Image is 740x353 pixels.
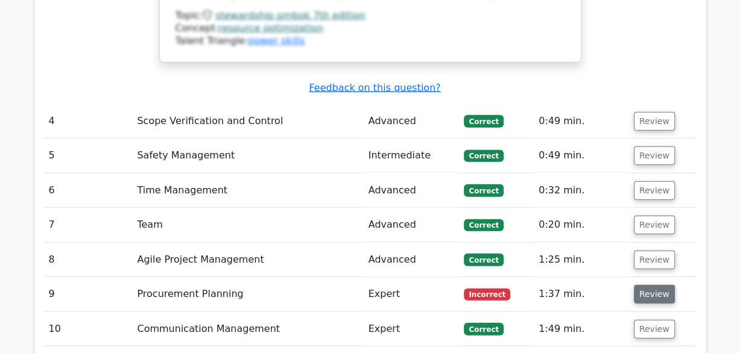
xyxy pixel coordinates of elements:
td: 9 [44,277,133,311]
a: stewardship pmbok 7th edition [215,10,365,21]
span: Correct [464,150,503,162]
div: Concept: [176,22,565,35]
div: Talent Triangle: [176,10,565,47]
td: Procurement Planning [132,277,363,311]
span: Correct [464,219,503,231]
td: 8 [44,243,133,277]
td: Expert [364,277,460,311]
td: 0:20 min. [534,208,629,242]
td: Scope Verification and Control [132,104,363,139]
td: 7 [44,208,133,242]
span: Correct [464,254,503,266]
td: 1:37 min. [534,277,629,311]
div: Topic: [176,10,565,22]
button: Review [634,112,675,131]
td: 10 [44,312,133,346]
td: Advanced [364,243,460,277]
td: 4 [44,104,133,139]
td: Time Management [132,173,363,208]
td: Safety Management [132,139,363,173]
span: Correct [464,323,503,335]
td: 0:49 min. [534,139,629,173]
button: Review [634,251,675,269]
td: 1:49 min. [534,312,629,346]
td: Advanced [364,104,460,139]
td: Advanced [364,173,460,208]
td: Expert [364,312,460,346]
td: 6 [44,173,133,208]
td: Team [132,208,363,242]
td: 0:32 min. [534,173,629,208]
span: Incorrect [464,289,510,301]
button: Review [634,181,675,200]
td: Communication Management [132,312,363,346]
button: Review [634,216,675,234]
a: Feedback on this question? [309,82,440,93]
button: Review [634,320,675,339]
span: Correct [464,184,503,196]
td: 0:49 min. [534,104,629,139]
td: Intermediate [364,139,460,173]
span: Correct [464,115,503,127]
button: Review [634,285,675,304]
td: Advanced [364,208,460,242]
a: resource optimization [218,22,323,34]
td: 5 [44,139,133,173]
td: Agile Project Management [132,243,363,277]
a: power skills [248,35,305,46]
td: 1:25 min. [534,243,629,277]
button: Review [634,146,675,165]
